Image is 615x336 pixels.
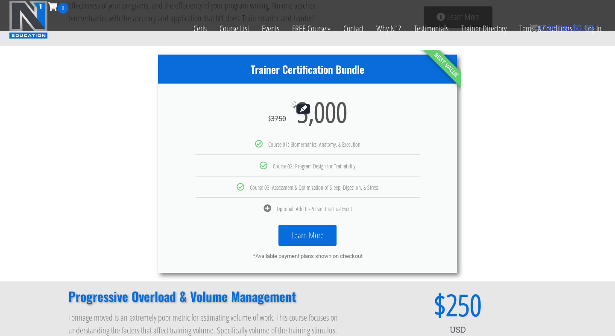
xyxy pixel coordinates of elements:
[255,14,286,43] a: Events
[58,3,68,14] span: 0
[529,23,538,32] img: icon11.png
[572,23,594,32] bdi: 0.00
[171,252,444,260] div: *Available payment plans shown on checkout
[337,14,370,43] a: Contact
[513,14,579,43] a: Terms & Conditions
[250,183,378,191] span: Course 03: Assessment & Optimization of Sleep, Digestion, & Stress
[455,14,513,43] a: Trainer Directory
[48,1,68,12] a: 0
[273,162,355,170] span: Course 02: Program Design for Trainability
[370,14,407,43] a: Why N1?
[68,290,352,303] h2: Progressive Overload & Volume Management
[397,16,496,114] div: Best Value
[9,0,48,39] img: n1-education
[297,101,347,123] span: 3,000
[529,23,594,32] a: 0 items: $0.00
[293,101,296,109] span: $
[547,23,570,32] span: items:
[369,290,446,319] span: $
[286,14,337,43] a: FREE Course
[268,114,271,123] span: $
[277,205,352,213] span: Optional: Add In-Person Practical Event
[278,225,337,246] a: Learn More
[540,23,545,32] span: 0
[158,63,457,75] h3: Trainer Certification Bundle
[213,14,255,43] a: Course List
[579,14,608,43] a: Log In
[407,14,455,43] a: Testimonials
[268,115,286,123] div: 3750
[268,140,360,148] span: Course 01: Biomechanics, Anatomy, & Execution
[446,290,482,319] span: 250
[187,14,213,43] a: Certs
[572,23,577,32] span: $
